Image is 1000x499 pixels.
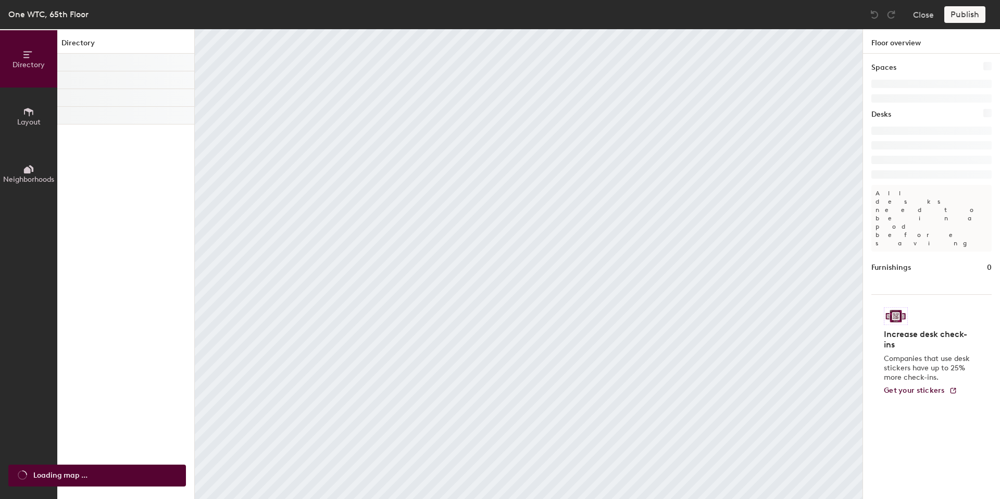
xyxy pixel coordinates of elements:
[17,118,41,127] span: Layout
[869,9,880,20] img: Undo
[871,185,992,252] p: All desks need to be in a pod before saving
[871,109,891,120] h1: Desks
[57,38,194,54] h1: Directory
[884,329,973,350] h4: Increase desk check-ins
[871,62,896,73] h1: Spaces
[8,8,89,21] div: One WTC, 65th Floor
[863,29,1000,54] h1: Floor overview
[33,470,87,481] span: Loading map ...
[987,262,992,273] h1: 0
[913,6,934,23] button: Close
[884,386,945,395] span: Get your stickers
[12,60,45,69] span: Directory
[3,175,54,184] span: Neighborhoods
[884,386,957,395] a: Get your stickers
[886,9,896,20] img: Redo
[884,354,973,382] p: Companies that use desk stickers have up to 25% more check-ins.
[871,262,911,273] h1: Furnishings
[884,307,908,325] img: Sticker logo
[195,29,863,499] canvas: Map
